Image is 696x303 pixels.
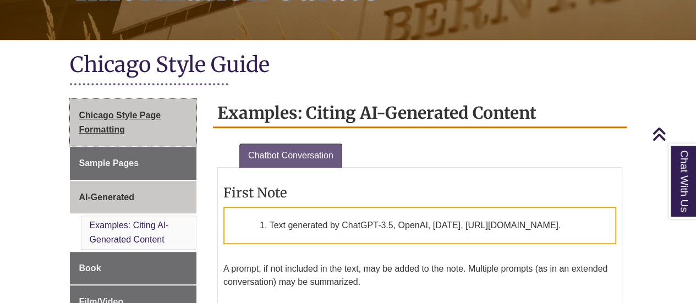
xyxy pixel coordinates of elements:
[90,221,169,244] a: Examples: Citing AI-Generated Content
[223,207,616,244] p: 1. Text generated by ChatGPT-3.5, OpenAI, [DATE], [URL][DOMAIN_NAME].
[652,126,693,141] a: Back to Top
[79,158,139,168] span: Sample Pages
[223,262,616,289] p: A prompt, if not included in the text, may be added to the note. Multiple prompts (as in an exten...
[70,147,197,180] a: Sample Pages
[79,111,161,134] span: Chicago Style Page Formatting
[213,99,627,128] h2: Examples: Citing AI-Generated Content
[239,144,342,168] a: Chatbot Conversation
[70,99,197,146] a: Chicago Style Page Formatting
[79,192,134,202] span: AI-Generated
[70,51,627,80] h1: Chicago Style Guide
[79,263,101,273] span: Book
[223,184,616,201] h3: First Note
[70,252,197,285] a: Book
[70,181,197,214] a: AI-Generated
